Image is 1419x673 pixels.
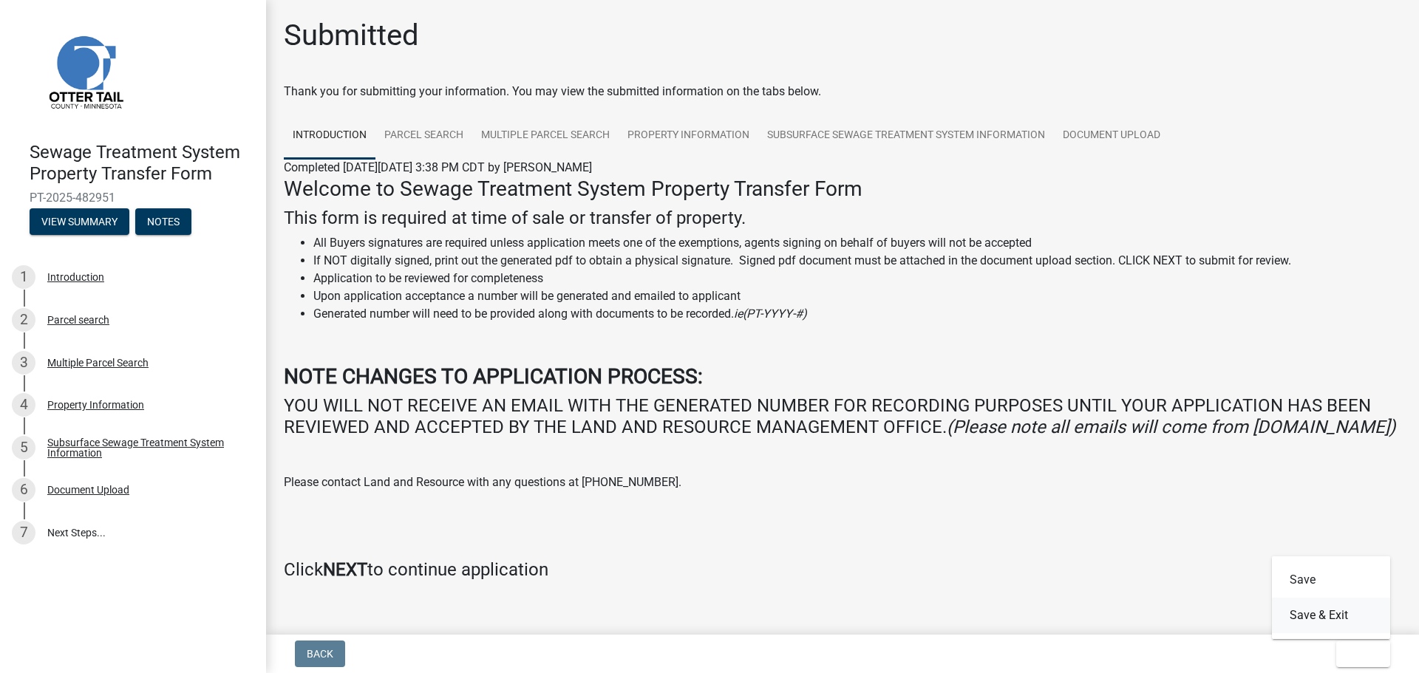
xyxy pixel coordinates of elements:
[47,272,104,282] div: Introduction
[1054,112,1169,160] a: Document Upload
[30,16,140,126] img: Otter Tail County, Minnesota
[47,485,129,495] div: Document Upload
[12,308,35,332] div: 2
[375,112,472,160] a: Parcel search
[135,216,191,228] wm-modal-confirm: Notes
[284,18,419,53] h1: Submitted
[47,315,109,325] div: Parcel search
[47,358,149,368] div: Multiple Parcel Search
[12,478,35,502] div: 6
[30,191,236,205] span: PT-2025-482951
[12,521,35,544] div: 7
[1272,598,1390,633] button: Save & Exit
[284,559,1401,581] h4: Click to continue application
[284,395,1401,438] h4: YOU WILL NOT RECEIVE AN EMAIL WITH THE GENERATED NUMBER FOR RECORDING PURPOSES UNTIL YOUR APPLICA...
[313,234,1401,252] li: All Buyers signatures are required unless application meets one of the exemptions, agents signing...
[307,648,333,660] span: Back
[284,83,1401,100] div: Thank you for submitting your information. You may view the submitted information on the tabs below.
[947,417,1395,437] i: (Please note all emails will come from [DOMAIN_NAME])
[619,112,758,160] a: Property Information
[284,364,703,389] strong: NOTE CHANGES TO APPLICATION PROCESS:
[1272,562,1390,598] button: Save
[284,474,1401,491] p: Please contact Land and Resource with any questions at [PHONE_NUMBER].
[30,208,129,235] button: View Summary
[472,112,619,160] a: Multiple Parcel Search
[313,287,1401,305] li: Upon application acceptance a number will be generated and emailed to applicant
[12,393,35,417] div: 4
[284,160,592,174] span: Completed [DATE][DATE] 3:38 PM CDT by [PERSON_NAME]
[30,216,129,228] wm-modal-confirm: Summary
[30,142,254,185] h4: Sewage Treatment System Property Transfer Form
[1348,648,1369,660] span: Exit
[12,351,35,375] div: 3
[47,400,144,410] div: Property Information
[734,307,807,321] i: ie(PT-YYYY-#)
[758,112,1054,160] a: Subsurface Sewage Treatment System Information
[295,640,345,667] button: Back
[284,112,375,160] a: Introduction
[1336,640,1390,667] button: Exit
[313,252,1401,270] li: If NOT digitally signed, print out the generated pdf to obtain a physical signature. Signed pdf d...
[313,305,1401,323] li: Generated number will need to be provided along with documents to be recorded.
[1272,556,1390,639] div: Exit
[313,270,1401,287] li: Application to be reviewed for completeness
[135,208,191,235] button: Notes
[284,177,1401,202] h3: Welcome to Sewage Treatment System Property Transfer Form
[323,559,367,580] strong: NEXT
[284,208,1401,229] h4: This form is required at time of sale or transfer of property.
[12,265,35,289] div: 1
[47,437,242,458] div: Subsurface Sewage Treatment System Information
[12,436,35,460] div: 5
